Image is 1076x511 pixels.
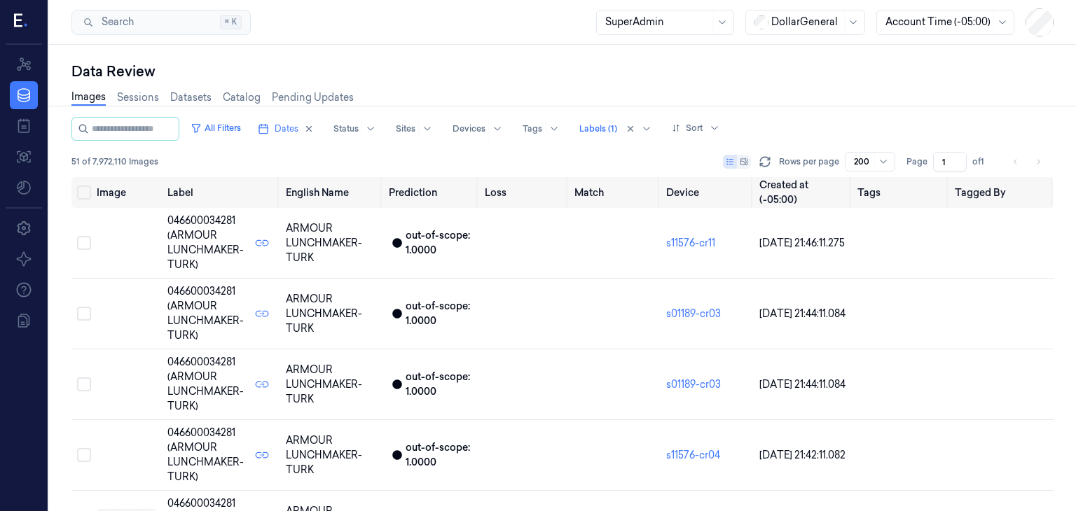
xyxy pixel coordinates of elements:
th: Match [569,177,661,208]
div: out-of-scope: 1.0000 [406,370,474,399]
th: Created at (-05:00) [754,177,852,208]
span: Dates [275,122,298,135]
span: 046600034281 (ARMOUR LUNCHMAKER-TURK) [167,426,244,484]
div: [DATE] 21:44:11.084 [759,377,846,392]
a: Images [71,90,106,106]
button: Search⌘K [71,10,251,35]
th: Tagged By [949,177,1054,208]
span: ARMOUR LUNCHMAKER-TURK [286,363,362,405]
a: Sessions [117,90,159,105]
div: [DATE] 21:46:11.275 [759,236,846,251]
div: [DATE] 21:44:11.084 [759,307,846,321]
div: out-of-scope: 1.0000 [406,440,474,470]
span: ARMOUR LUNCHMAKER-TURK [286,293,362,335]
span: of 1 [972,155,995,168]
a: s01189-cr03 [666,307,721,320]
th: English Name [280,177,383,208]
button: Select row [77,307,91,321]
a: Catalog [223,90,261,105]
span: ARMOUR LUNCHMAKER-TURK [286,222,362,264]
div: out-of-scope: 1.0000 [406,228,474,258]
a: s01189-cr03 [666,378,721,391]
button: Select row [77,377,91,391]
div: [DATE] 21:42:11.082 [759,448,846,463]
span: 046600034281 (ARMOUR LUNCHMAKER-TURK) [167,284,244,343]
span: 51 of 7,972,110 Images [71,155,158,168]
a: Pending Updates [272,90,354,105]
a: s11576-cr04 [666,449,720,461]
th: Tags [852,177,949,208]
button: Select all [77,185,91,199]
th: Label [162,177,280,208]
th: Loss [479,177,569,208]
button: All Filters [185,117,247,139]
span: ARMOUR LUNCHMAKER-TURK [286,434,362,476]
span: Page [906,155,927,168]
span: Search [96,15,134,29]
th: Image [91,177,162,208]
a: Datasets [170,90,212,105]
a: s11576-cr11 [666,237,715,249]
span: 046600034281 (ARMOUR LUNCHMAKER-TURK) [167,213,244,272]
span: 046600034281 (ARMOUR LUNCHMAKER-TURK) [167,355,244,414]
th: Prediction [383,177,479,208]
th: Device [661,177,754,208]
nav: pagination [1006,152,1048,171]
div: Data Review [71,62,1054,81]
div: out-of-scope: 1.0000 [406,299,474,328]
button: Select row [77,448,91,462]
button: Dates [252,118,319,140]
p: Rows per page [779,155,839,168]
button: Select row [77,236,91,250]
